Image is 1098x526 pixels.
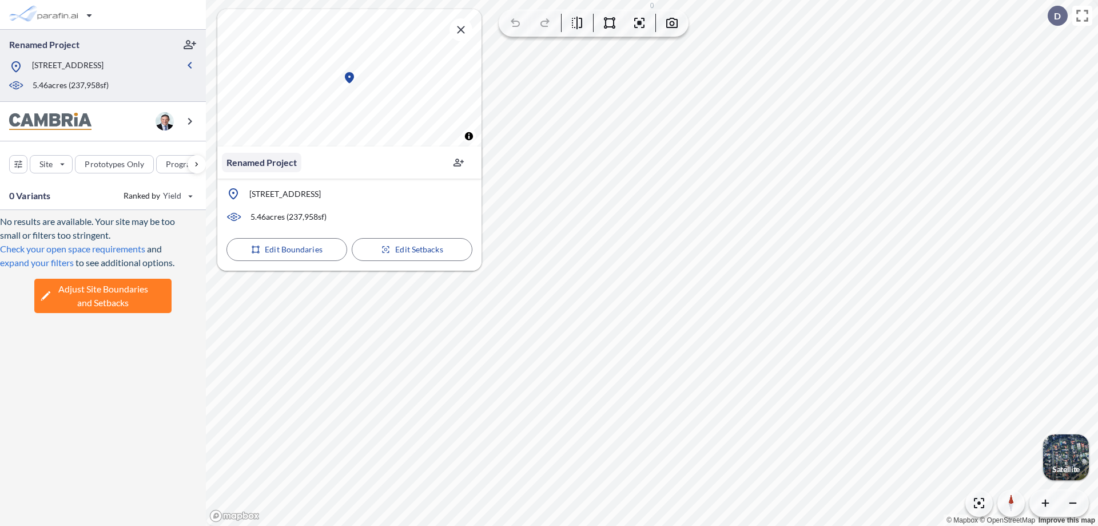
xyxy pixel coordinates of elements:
button: Ranked by Yield [114,187,200,205]
button: Prototypes Only [75,155,154,173]
img: BrandImage [9,113,91,130]
div: Map marker [343,71,356,85]
p: 5.46 acres ( 237,958 sf) [250,211,327,223]
button: Edit Boundaries [226,238,347,261]
p: 5.46 acres ( 237,958 sf) [33,80,109,92]
p: Edit Boundaries [265,244,323,255]
p: [STREET_ADDRESS] [32,60,104,74]
a: Improve this map [1039,516,1095,524]
a: OpenStreetMap [980,516,1035,524]
p: Edit Setbacks [395,244,443,255]
canvas: Map [217,9,482,147]
span: Toggle attribution [466,130,472,143]
p: Renamed Project [9,38,79,51]
img: user logo [156,112,174,130]
p: Site [39,159,53,170]
span: Adjust Site Boundaries and Setbacks [58,282,148,310]
button: Edit Setbacks [352,238,472,261]
span: Yield [163,190,182,201]
p: Program [166,159,198,170]
p: Prototypes Only [85,159,144,170]
p: D [1054,11,1061,21]
p: [STREET_ADDRESS] [249,188,321,200]
button: Adjust Site Boundariesand Setbacks [34,279,172,313]
a: Mapbox [946,516,978,524]
p: Renamed Project [226,156,297,169]
button: Switcher ImageSatellite [1043,434,1089,480]
p: Satellite [1052,465,1080,474]
p: 0 Variants [9,189,51,203]
button: Program [156,155,218,173]
a: Mapbox homepage [209,509,260,523]
img: Switcher Image [1043,434,1089,480]
button: Toggle attribution [462,129,476,143]
button: Site [30,155,73,173]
